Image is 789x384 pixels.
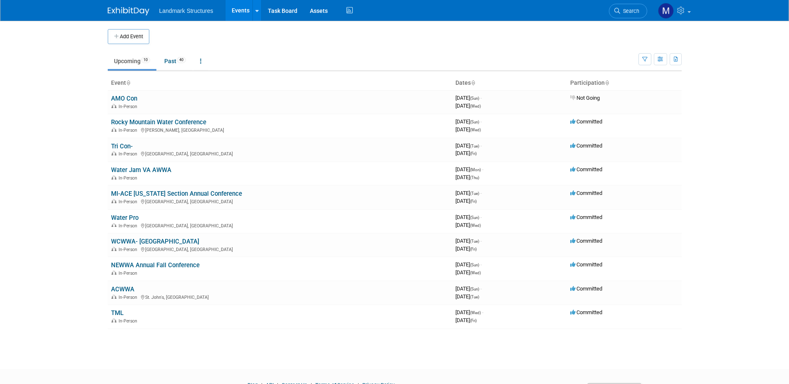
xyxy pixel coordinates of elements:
[470,128,481,132] span: (Wed)
[470,151,477,156] span: (Fri)
[111,295,116,299] img: In-Person Event
[111,143,133,150] a: Tri Con-
[455,118,482,125] span: [DATE]
[570,118,602,125] span: Committed
[455,166,483,172] span: [DATE]
[567,76,682,90] th: Participation
[480,143,482,149] span: -
[158,53,192,69] a: Past40
[452,76,567,90] th: Dates
[111,118,206,126] a: Rocky Mountain Water Conference
[570,286,602,292] span: Committed
[111,223,116,227] img: In-Person Event
[119,223,140,229] span: In-Person
[111,190,242,197] a: MI-ACE [US_STATE] Section Annual Conference
[111,104,116,108] img: In-Person Event
[470,239,479,244] span: (Tue)
[455,309,483,315] span: [DATE]
[119,295,140,300] span: In-Person
[620,8,639,14] span: Search
[111,318,116,322] img: In-Person Event
[111,246,449,252] div: [GEOGRAPHIC_DATA], [GEOGRAPHIC_DATA]
[141,57,150,63] span: 10
[470,287,479,291] span: (Sun)
[111,175,116,180] img: In-Person Event
[119,271,140,276] span: In-Person
[108,76,452,90] th: Event
[470,96,479,101] span: (Sun)
[470,310,481,315] span: (Wed)
[570,261,602,268] span: Committed
[111,126,449,133] div: [PERSON_NAME], [GEOGRAPHIC_DATA]
[455,293,479,300] span: [DATE]
[111,199,116,203] img: In-Person Event
[570,190,602,196] span: Committed
[455,150,477,156] span: [DATE]
[480,190,482,196] span: -
[177,57,186,63] span: 40
[119,199,140,204] span: In-Person
[470,263,479,267] span: (Sun)
[480,214,482,220] span: -
[455,261,482,268] span: [DATE]
[455,238,482,244] span: [DATE]
[108,7,149,15] img: ExhibitDay
[482,309,483,315] span: -
[470,104,481,108] span: (Wed)
[126,79,130,86] a: Sort by Event Name
[471,79,475,86] a: Sort by Start Date
[111,309,124,317] a: TML
[119,175,140,181] span: In-Person
[570,95,600,101] span: Not Going
[480,261,482,268] span: -
[108,29,149,44] button: Add Event
[455,317,477,323] span: [DATE]
[159,7,213,14] span: Landmark Structures
[480,238,482,244] span: -
[455,222,481,228] span: [DATE]
[470,247,477,251] span: (Fri)
[111,222,449,229] div: [GEOGRAPHIC_DATA], [GEOGRAPHIC_DATA]
[470,215,479,220] span: (Sun)
[119,151,140,157] span: In-Person
[455,269,481,276] span: [DATE]
[609,4,647,18] a: Search
[470,167,481,172] span: (Mon)
[470,175,479,180] span: (Thu)
[658,3,674,19] img: Maryann Tijerina
[108,53,156,69] a: Upcoming10
[455,95,482,101] span: [DATE]
[470,271,481,275] span: (Wed)
[480,118,482,125] span: -
[111,214,139,222] a: Water Pro
[570,238,602,244] span: Committed
[480,286,482,292] span: -
[470,191,479,196] span: (Tue)
[470,199,477,204] span: (Fri)
[111,128,116,132] img: In-Person Event
[470,295,479,299] span: (Tue)
[455,143,482,149] span: [DATE]
[455,190,482,196] span: [DATE]
[455,103,481,109] span: [DATE]
[570,166,602,172] span: Committed
[570,143,602,149] span: Committed
[455,246,477,252] span: [DATE]
[605,79,609,86] a: Sort by Participation Type
[455,214,482,220] span: [DATE]
[119,128,140,133] span: In-Person
[111,95,137,102] a: AMO Con
[111,150,449,157] div: [GEOGRAPHIC_DATA], [GEOGRAPHIC_DATA]
[111,247,116,251] img: In-Person Event
[111,166,171,174] a: Water Jam VA AWWA
[570,309,602,315] span: Committed
[111,271,116,275] img: In-Person Event
[111,238,199,245] a: WCWWA- [GEOGRAPHIC_DATA]
[119,104,140,109] span: In-Person
[119,247,140,252] span: In-Person
[570,214,602,220] span: Committed
[470,223,481,228] span: (Wed)
[455,126,481,133] span: [DATE]
[470,120,479,124] span: (Sun)
[470,144,479,148] span: (Tue)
